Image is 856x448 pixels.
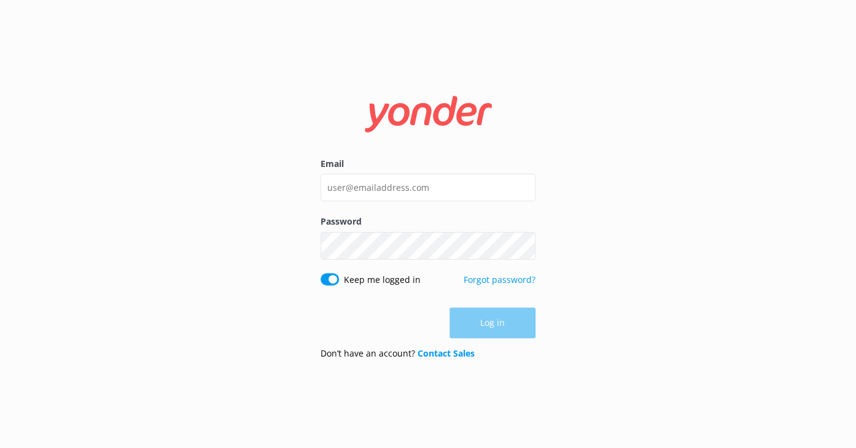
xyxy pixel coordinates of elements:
label: Email [321,157,535,171]
a: Contact Sales [418,347,475,359]
button: Show password [511,233,535,258]
a: Forgot password? [464,274,535,285]
label: Keep me logged in [344,273,421,287]
label: Password [321,215,535,228]
p: Don’t have an account? [321,347,475,360]
input: user@emailaddress.com [321,174,535,201]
